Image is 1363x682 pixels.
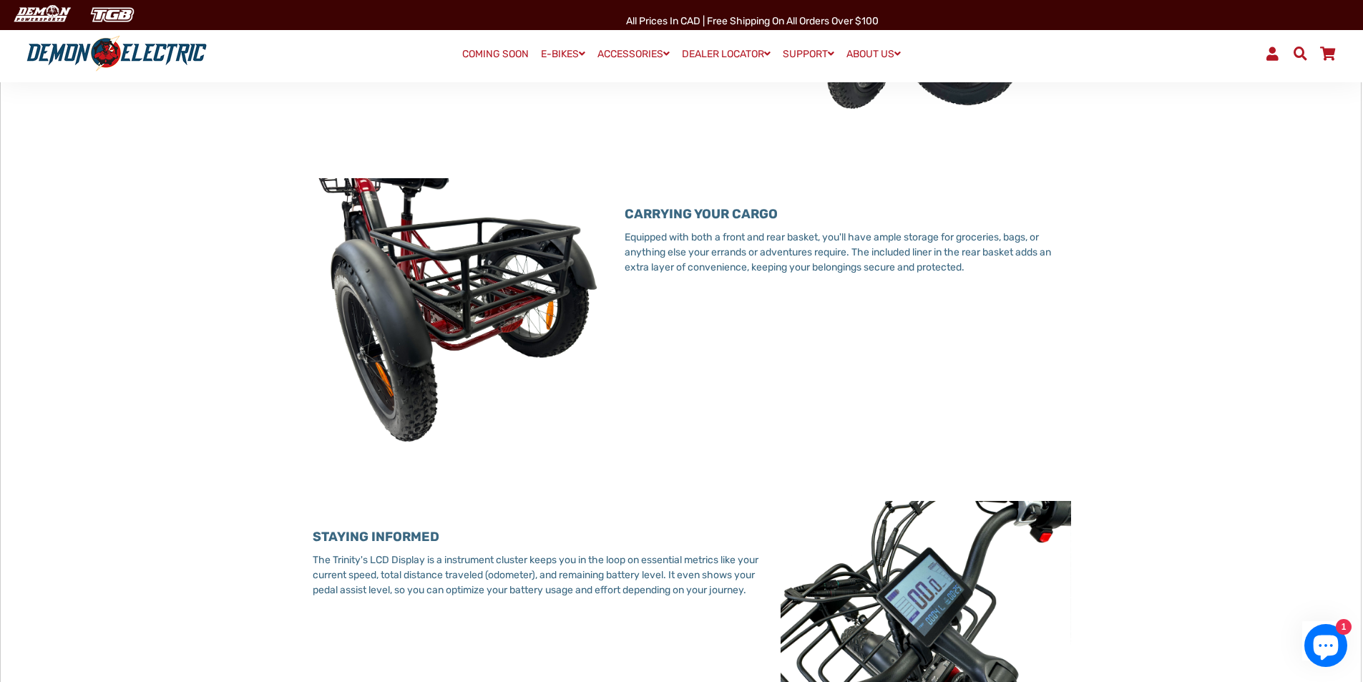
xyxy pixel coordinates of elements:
[677,44,776,64] a: DEALER LOCATOR
[625,230,1071,275] p: Equipped with both a front and rear basket, you'll have ample storage for groceries, bags, or any...
[83,3,142,26] img: TGB Canada
[625,207,1071,223] h3: CARRYING YOUR CARGO
[841,44,906,64] a: ABOUT US
[313,530,759,545] h3: STAYING INFORMED
[536,44,590,64] a: E-BIKES
[778,44,839,64] a: SUPPORT
[1300,624,1352,671] inbox-online-store-chat: Shopify online store chat
[626,15,879,27] span: All Prices in CAD | Free shipping on all orders over $100
[457,44,534,64] a: COMING SOON
[313,552,759,598] p: The Trinity's LCD Display is a instrument cluster keeps you in the loop on essential metrics like...
[7,3,76,26] img: Demon Electric
[21,35,212,72] img: Demon Electric logo
[592,44,675,64] a: ACCESSORIES
[313,178,603,454] img: Dpt1_1.jpg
